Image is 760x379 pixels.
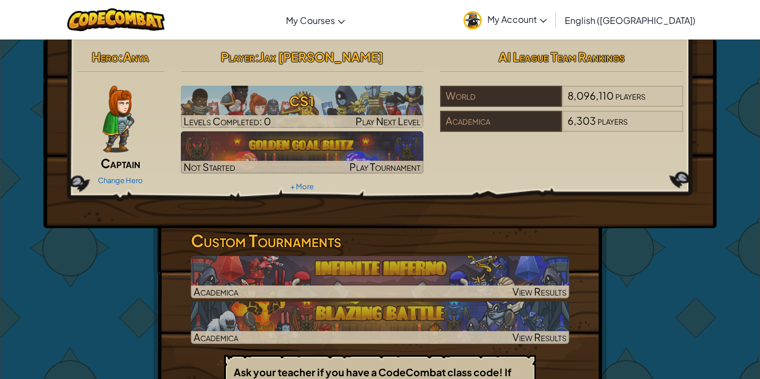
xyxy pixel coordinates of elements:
[255,49,259,65] span: :
[191,302,569,344] a: AcademicaView Results
[259,49,383,65] span: Jax [PERSON_NAME]
[567,89,614,102] span: 8,096,110
[102,86,134,152] img: captain-pose.png
[487,13,547,25] span: My Account
[565,14,695,26] span: English ([GEOGRAPHIC_DATA])
[499,49,625,65] span: AI League Team Rankings
[567,114,596,127] span: 6,303
[286,14,335,26] span: My Courses
[463,11,482,29] img: avatar
[356,115,421,127] span: Play Next Level
[349,160,421,173] span: Play Tournament
[101,155,140,171] span: Captain
[92,49,119,65] span: Hero
[440,121,683,134] a: Academica6,303players
[191,302,569,344] img: Blazing Battle
[290,182,314,191] a: + More
[181,86,424,128] img: CS1
[181,131,424,174] a: Not StartedPlay Tournament
[280,5,351,35] a: My Courses
[598,114,628,127] span: players
[221,49,255,65] span: Player
[98,176,143,185] a: Change Hero
[181,88,424,114] h3: CS1
[559,5,701,35] a: English ([GEOGRAPHIC_DATA])
[181,86,424,128] a: Play Next Level
[191,228,569,253] h3: Custom Tournaments
[119,49,123,65] span: :
[512,285,566,298] span: View Results
[123,49,149,65] span: Anya
[184,160,235,173] span: Not Started
[512,331,566,343] span: View Results
[440,111,561,132] div: Academica
[458,2,552,37] a: My Account
[184,115,271,127] span: Levels Completed: 0
[191,256,569,298] img: Infinite Inferno
[615,89,645,102] span: players
[194,331,238,343] span: Academica
[194,285,238,298] span: Academica
[191,256,569,298] a: AcademicaView Results
[440,96,683,109] a: World8,096,110players
[181,131,424,174] img: Golden Goal
[440,86,561,107] div: World
[67,8,165,31] img: CodeCombat logo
